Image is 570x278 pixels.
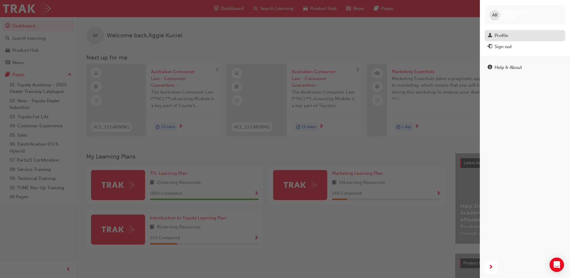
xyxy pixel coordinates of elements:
span: exit-icon [488,44,492,50]
div: Sign out [495,43,512,50]
span: next-icon [489,264,493,271]
span: Aggie Kuciel [502,10,528,15]
div: Help & About [495,64,522,71]
a: Help & About [485,62,565,73]
span: 659169 [502,15,516,20]
div: Open Intercom Messenger [550,258,564,272]
span: man-icon [488,33,492,39]
span: info-icon [488,65,492,70]
div: Profile [495,32,508,39]
a: Profile [485,30,565,41]
button: Sign out [485,41,565,52]
span: AK [492,12,498,19]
